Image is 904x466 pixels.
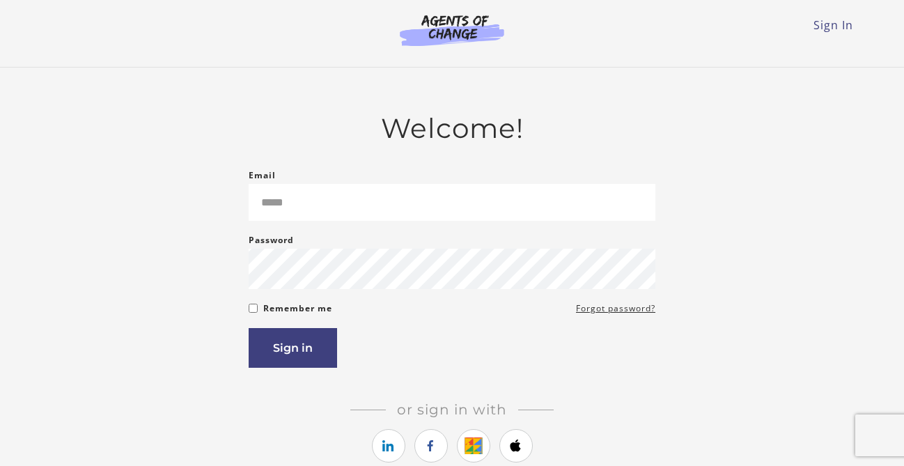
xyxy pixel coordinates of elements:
[499,429,533,463] a: https://courses.thinkific.com/users/auth/apple?ss%5Breferral%5D=&ss%5Buser_return_to%5D=&ss%5Bvis...
[386,401,518,418] span: Or sign in with
[249,232,294,249] label: Password
[457,429,490,463] a: https://courses.thinkific.com/users/auth/google?ss%5Breferral%5D=&ss%5Buser_return_to%5D=&ss%5Bvi...
[385,14,519,46] img: Agents of Change Logo
[249,328,337,368] button: Sign in
[372,429,405,463] a: https://courses.thinkific.com/users/auth/linkedin?ss%5Breferral%5D=&ss%5Buser_return_to%5D=&ss%5B...
[249,167,276,184] label: Email
[263,300,332,317] label: Remember me
[249,112,655,145] h2: Welcome!
[576,300,655,317] a: Forgot password?
[813,17,853,33] a: Sign In
[414,429,448,463] a: https://courses.thinkific.com/users/auth/facebook?ss%5Breferral%5D=&ss%5Buser_return_to%5D=&ss%5B...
